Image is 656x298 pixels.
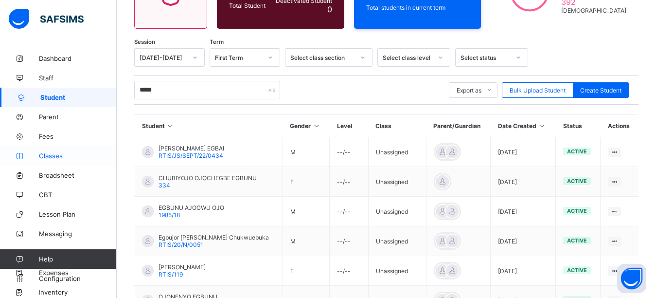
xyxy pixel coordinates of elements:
i: Sort in Ascending Order [166,122,175,130]
i: Sort in Ascending Order [312,122,320,130]
span: Lesson Plan [39,210,117,218]
th: Gender [283,115,330,137]
th: Actions [601,115,638,137]
td: M [283,137,330,167]
th: Level [330,115,368,137]
img: safsims [9,9,84,29]
td: --/-- [330,137,368,167]
td: Unassigned [368,226,426,256]
span: Student [40,93,117,101]
span: RTIS/20/N/0051 [159,241,203,248]
td: Unassigned [368,256,426,286]
span: [PERSON_NAME] EGBAI [159,145,224,152]
td: Unassigned [368,197,426,226]
th: Class [368,115,426,137]
i: Sort in Ascending Order [538,122,546,130]
td: F [283,167,330,197]
span: Help [39,255,116,263]
span: RTIS/119 [159,271,183,278]
span: Create Student [580,87,621,94]
span: active [567,237,587,244]
span: active [567,207,587,214]
td: [DATE] [491,256,556,286]
span: 1985/18 [159,211,180,219]
td: [DATE] [491,226,556,256]
th: Date Created [491,115,556,137]
div: Select status [461,54,510,61]
div: Select class level [383,54,432,61]
td: --/-- [330,197,368,226]
div: First Term [215,54,262,61]
td: [DATE] [491,137,556,167]
td: Unassigned [368,167,426,197]
span: Staff [39,74,117,82]
span: Inventory [39,288,117,296]
span: Session [134,38,155,45]
span: Parent [39,113,117,121]
th: Student [135,115,283,137]
span: 334 [159,182,170,189]
span: active [567,267,587,274]
th: Status [556,115,601,137]
span: Messaging [39,230,117,238]
div: Select class section [290,54,355,61]
span: Bulk Upload Student [510,87,566,94]
span: Total students in current term [366,4,469,11]
span: Broadsheet [39,171,117,179]
td: --/-- [330,226,368,256]
span: Export as [457,87,481,94]
button: Open asap [617,264,646,293]
td: --/-- [330,256,368,286]
th: Parent/Guardian [426,115,490,137]
span: Configuration [39,275,116,282]
span: [DEMOGRAPHIC_DATA] [561,7,626,14]
span: RTIS/JS/SEPT/22/0434 [159,152,223,159]
td: M [283,197,330,226]
span: Term [210,38,224,45]
span: active [567,148,587,155]
td: F [283,256,330,286]
span: 0 [327,4,332,14]
span: Egbujor [PERSON_NAME] Chukwuebuka [159,234,269,241]
span: Fees [39,132,117,140]
td: [DATE] [491,197,556,226]
div: [DATE]-[DATE] [140,54,187,61]
span: CHUBIYOJO OJOCHEGBE EGBUNU [159,174,257,182]
span: CBT [39,191,117,199]
td: --/-- [330,167,368,197]
span: EGBUNU AJOGWU OJO [159,204,224,211]
span: Dashboard [39,55,117,62]
td: [DATE] [491,167,556,197]
td: Unassigned [368,137,426,167]
span: active [567,178,587,185]
td: M [283,226,330,256]
span: Classes [39,152,117,160]
span: [PERSON_NAME] [159,263,206,271]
